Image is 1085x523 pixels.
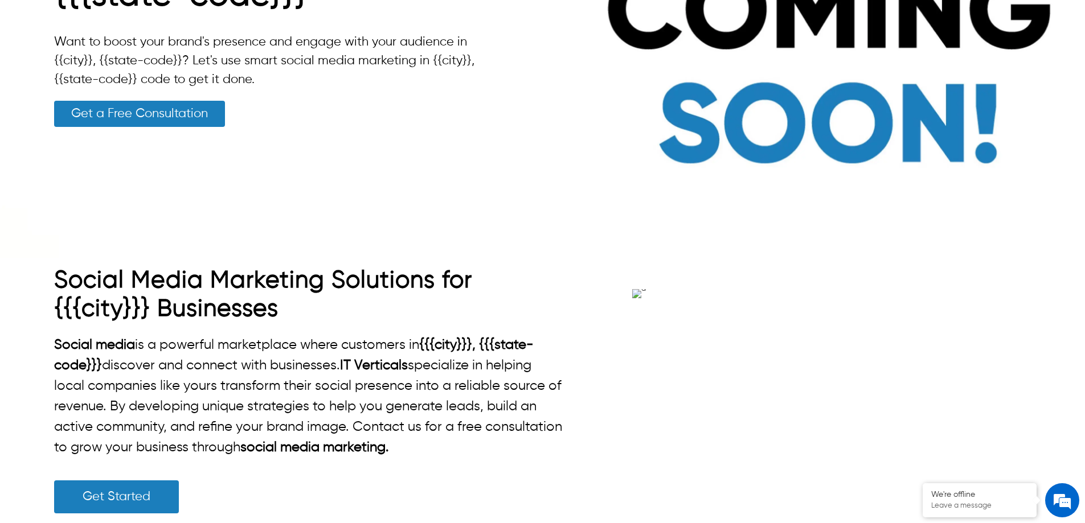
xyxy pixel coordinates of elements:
[54,335,564,458] p: is a powerful marketplace where customers in discover and connect with businesses. specialize in ...
[54,33,486,89] p: Want to boost your brand's presence and engage with your audience in {{city}}, {{state-code}}? Le...
[632,289,1031,298] a: a
[54,101,225,127] a: Get a Free Consultation
[54,480,179,513] a: Get Started
[24,143,199,258] span: We are offline. Please leave us a message.
[59,64,191,79] div: Leave a message
[240,440,389,454] a: social media marketing.
[931,490,1028,500] div: We're offline
[6,311,217,351] textarea: Type your message and click 'Submit'
[89,298,145,306] em: Driven by SalesIQ
[19,68,48,75] img: logo_Zg8I0qSkbAqR2WFHt3p6CTuqpyXMFPubPcD2OT02zFN43Cy9FUNNG3NEPhM_Q1qe_.png
[187,6,214,33] div: Minimize live chat window
[54,269,472,321] strong: Social Media Marketing Solutions for {{{city}}} Businesses
[340,359,408,372] a: IT Verticals
[79,299,87,306] img: salesiqlogo_leal7QplfZFryJ6FIlVepeu7OftD7mt8q6exU6-34PB8prfIgodN67KcxXM9Y7JQ_.png
[931,501,1028,510] p: Leave a message
[167,351,207,366] em: Submit
[632,289,646,298] img: a
[54,338,135,352] a: Social media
